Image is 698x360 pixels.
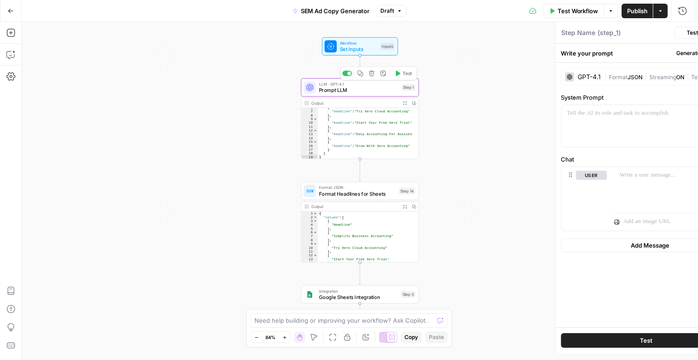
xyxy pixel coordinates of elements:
[313,215,317,219] span: Toggle code folding, rows 2 through 21
[319,288,398,294] span: Integration
[627,6,648,15] span: Publish
[301,219,318,223] div: 3
[598,28,621,37] span: ( step_1 )
[643,72,649,81] span: |
[313,219,317,223] span: Toggle code folding, rows 3 through 5
[391,68,415,78] button: Test
[301,140,318,143] div: 15
[301,113,318,117] div: 8
[306,291,314,299] img: Group%201%201.png
[576,171,607,180] button: user
[301,227,318,230] div: 5
[301,230,318,234] div: 6
[301,37,419,56] div: WorkflowSet InputsInputs
[313,117,317,121] span: Toggle code folding, rows 9 through 11
[425,331,448,343] button: Paste
[622,4,653,18] button: Publish
[301,215,318,219] div: 2
[359,159,361,181] g: Edge from step_1 to step_14
[319,184,396,190] span: Format JSON
[561,167,607,231] div: user
[359,262,361,284] g: Edge from step_14 to step_5
[301,155,318,159] div: 19
[676,74,684,81] span: ON
[301,261,318,264] div: 14
[287,4,375,18] button: SEM Ad Copy Generator
[313,230,317,234] span: Toggle code folding, rows 6 through 8
[301,285,419,304] div: IntegrationGoogle Sheets IntegrationStep 5
[301,132,318,136] div: 13
[319,86,399,94] span: Prompt LLM
[265,334,275,341] span: 84%
[340,40,378,46] span: Workflow
[313,212,317,215] span: Toggle code folding, rows 1 through 22
[301,78,419,159] div: LLM · GPT-4.1Prompt LLMStep 1TestOutput { "headline":"Try Xero Cloud Accounting" }, { "headline":...
[340,45,378,53] span: Set Inputs
[301,212,318,215] div: 1
[301,144,318,147] div: 16
[401,291,415,298] div: Step 5
[301,238,318,242] div: 8
[687,29,698,37] span: Test
[628,74,643,81] span: JSON
[311,100,398,106] div: Output
[301,152,318,155] div: 18
[301,242,318,246] div: 9
[319,81,399,87] span: LLM · GPT-4.1
[311,203,398,209] div: Output
[403,70,412,77] span: Test
[380,43,394,50] div: Inputs
[301,117,318,121] div: 9
[380,7,394,15] span: Draft
[609,74,628,81] span: Format
[578,74,601,80] div: GPT-4.1
[301,121,318,125] div: 10
[649,74,676,81] span: Streaming
[313,128,317,132] span: Toggle code folding, rows 12 through 14
[319,190,396,198] span: Format Headlines for Sheets
[301,110,318,113] div: 7
[631,241,669,250] span: Add Message
[313,242,317,246] span: Toggle code folding, rows 9 through 11
[376,5,406,17] button: Draft
[301,223,318,227] div: 4
[301,136,318,140] div: 14
[401,331,422,343] button: Copy
[301,182,419,262] div: Format JSONFormat Headlines for SheetsStep 14Output{ "values":[ [ "Headline" ], [ "Simplify Busin...
[301,234,318,238] div: 7
[301,257,318,261] div: 13
[543,4,603,18] button: Test Workflow
[301,125,318,128] div: 11
[301,246,318,249] div: 10
[402,84,415,91] div: Step 1
[313,254,317,257] span: Toggle code folding, rows 12 through 14
[404,333,418,341] span: Copy
[558,6,598,15] span: Test Workflow
[640,336,653,345] span: Test
[301,128,318,132] div: 12
[313,140,317,143] span: Toggle code folding, rows 15 through 17
[319,293,398,301] span: Google Sheets Integration
[399,188,415,194] div: Step 14
[684,72,691,81] span: |
[301,147,318,151] div: 17
[301,6,369,15] span: SEM Ad Copy Generator
[604,72,609,81] span: |
[429,333,444,341] span: Paste
[301,254,318,257] div: 12
[301,249,318,253] div: 11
